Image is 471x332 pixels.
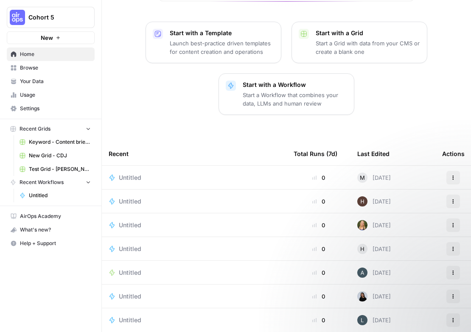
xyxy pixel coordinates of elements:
span: Browse [20,64,91,72]
img: 436bim7ufhw3ohwxraeybzubrpb8 [357,196,367,206]
div: [DATE] [357,315,391,325]
div: 0 [294,221,344,229]
p: Start a Grid with data from your CMS or create a blank one [316,39,420,56]
a: Your Data [7,75,95,88]
a: Untitled [109,197,280,206]
div: [DATE] [357,196,391,206]
span: Home [20,50,91,58]
span: Your Data [20,78,91,85]
span: Test Grid - [PERSON_NAME] [29,165,91,173]
span: Untitled [119,197,141,206]
span: Help + Support [20,240,91,247]
button: New [7,31,95,44]
span: Untitled [29,192,91,199]
span: Recent Grids [20,125,50,133]
div: What's new? [7,223,94,236]
p: Start with a Grid [316,29,420,37]
a: Home [7,47,95,61]
div: Last Edited [357,142,390,165]
a: Untitled [109,221,280,229]
a: Test Grid - [PERSON_NAME] [16,162,95,176]
span: Recent Workflows [20,179,64,186]
div: [DATE] [357,220,391,230]
img: r24b6keouon8mlof60ptx1lwn1nq [357,220,367,230]
span: Untitled [119,292,141,301]
a: Untitled [109,292,280,301]
button: Help + Support [7,237,95,250]
span: H [360,245,364,253]
button: Recent Workflows [7,176,95,189]
img: 68eax6o9931tp367ot61l5pewa28 [357,268,367,278]
span: Cohort 5 [28,13,80,22]
img: Cohort 5 Logo [10,10,25,25]
div: 0 [294,197,344,206]
p: Start with a Workflow [243,81,347,89]
div: [DATE] [357,244,391,254]
a: Untitled [109,173,280,182]
div: Actions [442,142,465,165]
button: Start with a GridStart a Grid with data from your CMS or create a blank one [292,22,427,63]
div: [DATE] [357,291,391,301]
a: Untitled [109,316,280,324]
span: New Grid - CDJ [29,152,91,159]
div: 0 [294,173,344,182]
span: Untitled [119,245,141,253]
img: eo9lktsprry8209vkn7ycobjpxcc [357,315,367,325]
a: New Grid - CDJ [16,149,95,162]
span: Untitled [119,316,141,324]
span: Settings [20,105,91,112]
span: M [360,173,365,182]
button: Start with a TemplateLaunch best-practice driven templates for content creation and operations [146,22,281,63]
div: 0 [294,245,344,253]
span: AirOps Academy [20,212,91,220]
p: Start with a Template [170,29,274,37]
button: Recent Grids [7,123,95,135]
button: Workspace: Cohort 5 [7,7,95,28]
a: Settings [7,102,95,115]
span: Untitled [119,268,141,277]
p: Launch best-practice driven templates for content creation and operations [170,39,274,56]
p: Start a Workflow that combines your data, LLMs and human review [243,91,347,108]
span: Untitled [119,221,141,229]
a: Keyword - Content brief - Article (Airops builders) [16,135,95,149]
a: Browse [7,61,95,75]
span: Untitled [119,173,141,182]
span: New [41,33,53,42]
div: 0 [294,268,344,277]
div: Recent [109,142,280,165]
div: 0 [294,292,344,301]
span: Keyword - Content brief - Article (Airops builders) [29,138,91,146]
a: Untitled [109,245,280,253]
a: Untitled [16,189,95,202]
a: AirOps Academy [7,209,95,223]
button: What's new? [7,223,95,237]
div: [DATE] [357,268,391,278]
div: 0 [294,316,344,324]
a: Untitled [109,268,280,277]
button: Start with a WorkflowStart a Workflow that combines your data, LLMs and human review [219,73,354,115]
div: Total Runs (7d) [294,142,337,165]
a: Usage [7,88,95,102]
img: vio31xwqbzqwqde1387k1bp3keqw [357,291,367,301]
span: Usage [20,91,91,99]
div: [DATE] [357,173,391,183]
